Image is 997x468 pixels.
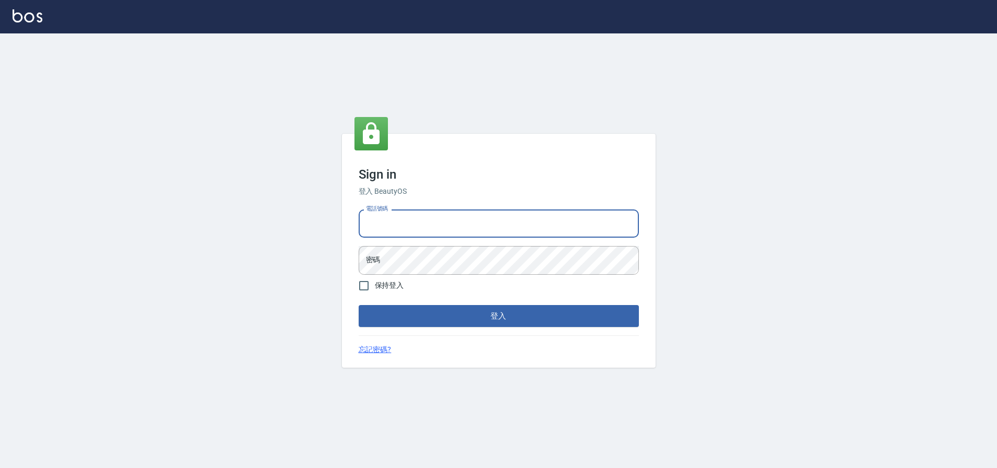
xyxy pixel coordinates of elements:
h3: Sign in [359,167,639,182]
h6: 登入 BeautyOS [359,186,639,197]
a: 忘記密碼? [359,344,392,355]
button: 登入 [359,305,639,327]
span: 保持登入 [375,280,404,291]
label: 電話號碼 [366,205,388,213]
img: Logo [13,9,42,22]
